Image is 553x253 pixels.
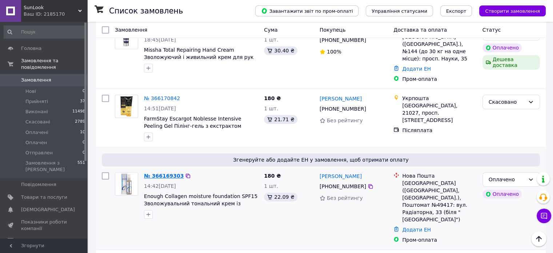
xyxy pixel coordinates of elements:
[115,27,147,33] span: Замовлення
[320,173,362,180] a: [PERSON_NAME]
[115,173,138,195] img: Фото товару
[372,8,427,14] span: Управління статусами
[264,173,281,179] span: 180 ₴
[446,8,466,14] span: Експорт
[485,8,540,14] span: Створити замовлення
[393,27,447,33] span: Доставка та оплата
[402,33,476,62] div: [GEOGRAPHIC_DATA] ([GEOGRAPHIC_DATA].), №144 (до 30 кг на одне місце): просп. Науки, 35
[440,5,472,16] button: Експорт
[21,58,87,71] span: Замовлення та повідомлення
[21,238,40,244] span: Відгуки
[402,172,476,179] div: Нова Пошта
[402,236,476,244] div: Пром-оплата
[25,160,77,173] span: Замовлення з [PERSON_NAME]
[21,206,75,213] span: [DEMOGRAPHIC_DATA]
[402,75,476,83] div: Пром-оплата
[80,129,85,136] span: 10
[327,118,363,123] span: Без рейтингу
[25,129,48,136] span: Оплачені
[264,106,278,111] span: 1 шт.
[25,139,47,146] span: Оплачен
[318,35,368,45] div: [PHONE_NUMBER]
[489,175,525,183] div: Оплачено
[489,98,525,106] div: Скасовано
[402,127,476,134] div: Післяплата
[25,150,53,156] span: Отправлен
[320,95,362,102] a: [PERSON_NAME]
[21,181,56,188] span: Повідомлення
[264,193,297,201] div: 22.09 ₴
[24,11,87,17] div: Ваш ID: 2185170
[264,37,278,43] span: 1 шт.
[83,88,85,95] span: 0
[255,5,358,16] button: Завантажити звіт по пром-оплаті
[144,47,253,60] a: Missha Total Repairing Hand Cream Зволожуючий і живильний крем для рук
[105,156,537,163] span: Згенеруйте або додайте ЕН у замовлення, щоб отримати оплату
[115,95,138,118] img: Фото товару
[109,7,183,15] h1: Список замовлень
[482,27,501,33] span: Статус
[327,195,363,201] span: Без рейтингу
[318,181,368,191] div: [PHONE_NUMBER]
[21,77,51,83] span: Замовлення
[402,227,431,233] a: Додати ЕН
[25,119,50,125] span: Скасовані
[21,219,67,232] span: Показники роботи компанії
[25,98,48,105] span: Прийняті
[83,139,85,146] span: 0
[72,108,85,115] span: 11498
[144,37,176,43] span: 18:45[DATE]
[115,95,138,118] a: Фото товару
[402,102,476,124] div: [GEOGRAPHIC_DATA], 21027, просп. [STREET_ADDRESS]
[472,8,546,13] a: Створити замовлення
[25,108,48,115] span: Виконані
[24,4,78,11] span: SunLook
[4,25,86,39] input: Пошук
[25,88,36,95] span: Нові
[80,98,85,105] span: 37
[479,5,546,16] button: Створити замовлення
[482,190,522,198] div: Оплачено
[21,194,67,201] span: Товари та послуги
[531,231,546,246] button: Наверх
[144,173,184,179] a: № 366169303
[144,116,241,136] a: FarmStay Escargot Noblesse Intensive Peeling Gel Пілінг-гель з екстрактом равлика, 180 мл
[402,179,476,223] div: [GEOGRAPHIC_DATA] ([GEOGRAPHIC_DATA], [GEOGRAPHIC_DATA].), Поштомат №49417: вул. Радіаторна, 33 (...
[83,150,85,156] span: 0
[144,95,180,101] a: № 366170842
[320,27,345,33] span: Покупець
[537,209,551,223] button: Чат з покупцем
[264,46,297,55] div: 30.40 ₴
[75,119,85,125] span: 2789
[366,5,433,16] button: Управління статусами
[318,104,368,114] div: [PHONE_NUMBER]
[144,106,176,111] span: 14:51[DATE]
[264,27,277,33] span: Cума
[402,95,476,102] div: Укрпошта
[21,45,41,52] span: Головна
[261,8,353,14] span: Завантажити звіт по пром-оплаті
[402,66,431,72] a: Додати ЕН
[77,160,85,173] span: 551
[264,183,278,189] span: 1 шт.
[144,183,176,189] span: 14:42[DATE]
[482,43,522,52] div: Оплачено
[327,49,341,55] span: 100%
[482,55,540,70] div: Дешева доставка
[264,95,281,101] span: 180 ₴
[264,115,297,124] div: 21.71 ₴
[144,193,257,214] a: Enough Collagen moisture foundation SPF15 Зволожувальний тональний крем із колагеном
